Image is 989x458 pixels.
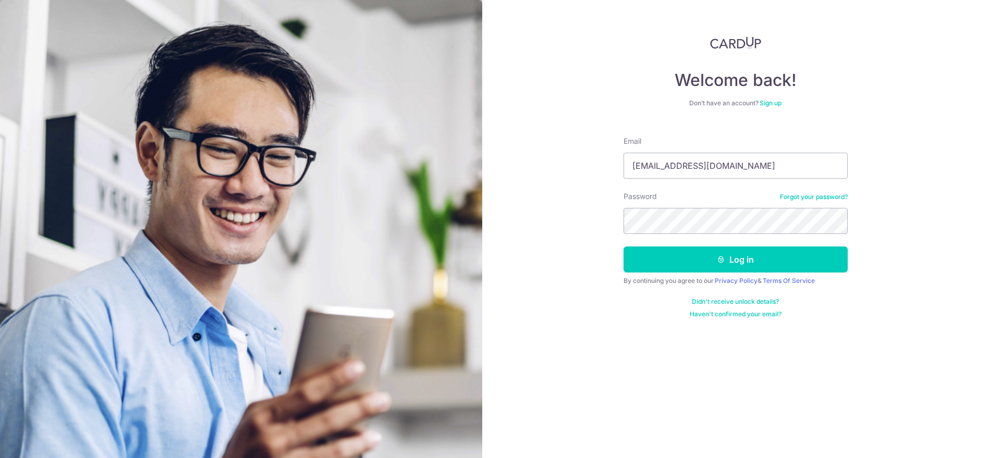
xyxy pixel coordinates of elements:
div: By continuing you agree to our & [624,277,848,285]
button: Log in [624,246,848,273]
a: Sign up [760,99,782,107]
input: Enter your Email [624,153,848,179]
label: Password [624,191,657,202]
label: Email [624,136,641,146]
h4: Welcome back! [624,70,848,91]
img: CardUp Logo [710,36,761,49]
a: Didn't receive unlock details? [692,298,779,306]
a: Forgot your password? [780,193,848,201]
a: Haven't confirmed your email? [690,310,782,318]
div: Don’t have an account? [624,99,848,107]
a: Terms Of Service [763,277,815,284]
a: Privacy Policy [715,277,758,284]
